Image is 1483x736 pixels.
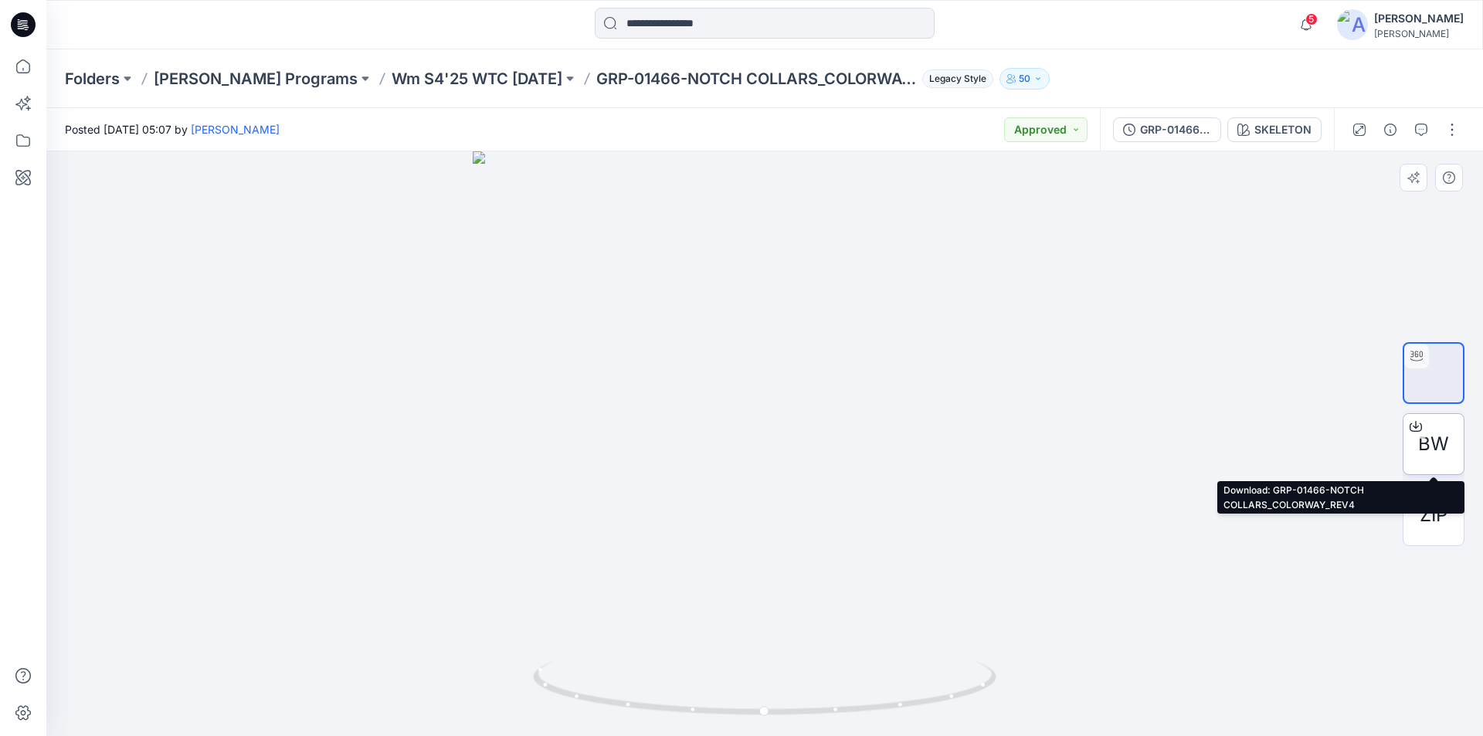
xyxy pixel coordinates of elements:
div: [PERSON_NAME] [1374,9,1464,28]
a: [PERSON_NAME] [191,123,280,136]
span: Legacy Style [922,70,993,88]
button: GRP-01466-NOTCH COLLARS_COLORWAY_REV4 [1113,117,1221,142]
button: 50 [999,68,1050,90]
div: [PERSON_NAME] [1374,28,1464,39]
button: Legacy Style [916,68,993,90]
a: Folders [65,68,120,90]
a: [PERSON_NAME] Programs [154,68,358,90]
span: BW [1418,430,1449,458]
span: Posted [DATE] 05:07 by [65,121,280,137]
p: 50 [1019,70,1030,87]
div: GRP-01466-NOTCH COLLARS_COLORWAY_REV4 [1140,121,1211,138]
img: avatar [1337,9,1368,40]
button: SKELETON [1227,117,1322,142]
p: GRP-01466-NOTCH COLLARS_COLORWAY_REV4 [596,68,916,90]
div: SKELETON [1254,121,1312,138]
a: Wm S4'25 WTC [DATE] [392,68,562,90]
span: 5 [1305,13,1318,25]
span: ZIP [1420,501,1447,529]
button: Details [1378,117,1403,142]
